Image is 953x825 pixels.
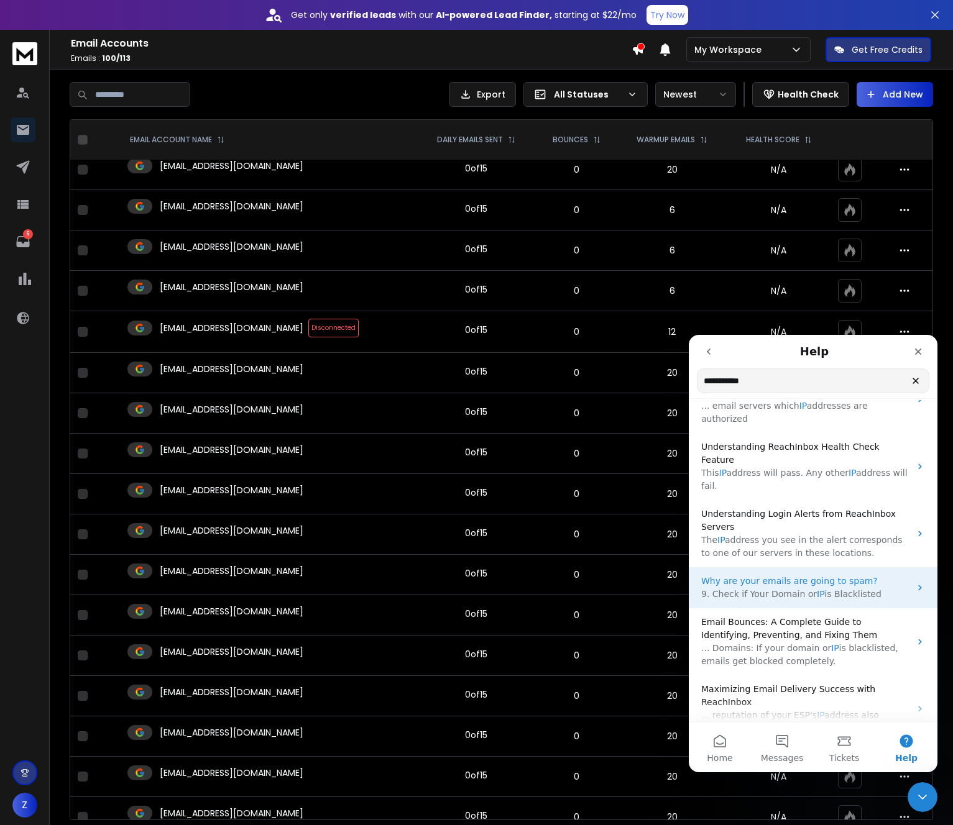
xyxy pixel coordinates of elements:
[130,135,224,145] div: EMAIL ACCOUNT NAME
[543,447,610,460] p: 0
[647,5,688,25] button: Try Now
[543,690,610,702] p: 0
[23,229,33,239] p: 6
[617,311,727,353] td: 12
[12,793,37,818] button: Z
[308,319,359,337] span: Disconnected
[554,88,622,101] p: All Statuses
[102,53,131,63] span: 100 / 113
[465,567,487,580] div: 0 of 15
[543,407,610,419] p: 0
[71,36,632,51] h1: Email Accounts
[465,608,487,620] div: 0 of 15
[465,688,487,701] div: 0 of 15
[857,82,933,107] button: Add New
[617,150,727,190] td: 20
[12,42,37,65] img: logo
[160,565,303,577] p: [EMAIL_ADDRESS][DOMAIN_NAME]
[734,244,823,257] p: N/A
[734,770,823,783] p: N/A
[465,324,487,336] div: 0 of 15
[543,568,610,581] p: 0
[465,283,487,296] div: 0 of 15
[465,243,487,255] div: 0 of 15
[852,43,923,56] p: Get Free Credits
[617,474,727,514] td: 20
[437,135,503,145] p: DAILY EMAILS SENT
[617,353,727,393] td: 20
[689,335,937,772] iframe: Intercom live chat
[637,135,695,145] p: WARMUP EMAILS
[543,730,610,742] p: 0
[465,365,487,378] div: 0 of 15
[465,486,487,499] div: 0 of 15
[436,9,552,21] strong: AI-powered Lead Finder,
[543,649,610,662] p: 0
[543,811,610,823] p: 0
[543,163,610,176] p: 0
[160,240,303,253] p: [EMAIL_ADDRESS][DOMAIN_NAME]
[617,434,727,474] td: 20
[543,770,610,783] p: 0
[160,200,303,212] p: [EMAIL_ADDRESS][DOMAIN_NAME]
[160,484,303,496] p: [EMAIL_ADDRESS][DOMAIN_NAME]
[543,204,610,216] p: 0
[617,636,727,676] td: 20
[465,809,487,822] div: 0 of 15
[778,88,839,101] p: Health Check
[160,363,303,375] p: [EMAIL_ADDRESS][DOMAIN_NAME]
[752,82,849,107] button: Health Check
[160,767,303,779] p: [EMAIL_ADDRESS][DOMAIN_NAME]
[734,811,823,823] p: N/A
[465,648,487,660] div: 0 of 15
[160,281,303,293] p: [EMAIL_ADDRESS][DOMAIN_NAME]
[160,726,303,739] p: [EMAIL_ADDRESS][DOMAIN_NAME]
[650,9,684,21] p: Try Now
[617,393,727,434] td: 20
[617,555,727,595] td: 20
[694,43,767,56] p: My Workspace
[465,527,487,539] div: 0 of 15
[543,285,610,297] p: 0
[160,322,303,334] p: [EMAIL_ADDRESS][DOMAIN_NAME]
[734,163,823,176] p: N/A
[734,285,823,297] p: N/A
[543,367,610,379] p: 0
[330,9,396,21] strong: verified leads
[465,769,487,782] div: 0 of 15
[543,528,610,540] p: 0
[465,406,487,418] div: 0 of 15
[160,807,303,819] p: [EMAIL_ADDRESS][DOMAIN_NAME]
[617,676,727,716] td: 20
[617,514,727,555] td: 20
[746,135,799,145] p: HEALTH SCORE
[291,9,637,21] p: Get only with our starting at $22/mo
[543,244,610,257] p: 0
[543,326,610,338] p: 0
[617,190,727,230] td: 6
[617,230,727,271] td: 6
